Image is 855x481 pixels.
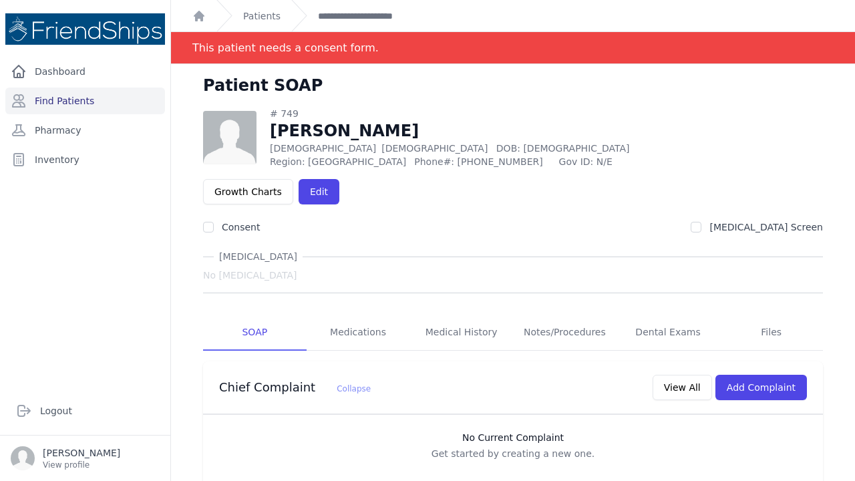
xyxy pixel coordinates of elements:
span: [MEDICAL_DATA] [214,250,303,263]
a: Medical History [409,315,513,351]
label: Consent [222,222,260,232]
a: Dental Exams [617,315,720,351]
h1: Patient SOAP [203,75,323,96]
a: Medications [307,315,410,351]
a: Edit [299,179,339,204]
a: Find Patients [5,88,165,114]
h3: No Current Complaint [216,431,810,444]
a: [PERSON_NAME] View profile [11,446,160,470]
a: Pharmacy [5,117,165,144]
span: DOB: [DEMOGRAPHIC_DATA] [496,143,630,154]
img: person-242608b1a05df3501eefc295dc1bc67a.jpg [203,111,256,164]
a: Inventory [5,146,165,173]
span: Phone#: [PHONE_NUMBER] [414,155,550,168]
p: [PERSON_NAME] [43,446,120,460]
div: This patient needs a consent form. [192,32,379,63]
p: [DEMOGRAPHIC_DATA] [270,142,703,155]
a: Dashboard [5,58,165,85]
button: Add Complaint [715,375,807,400]
img: Medical Missions EMR [5,13,165,45]
span: Region: [GEOGRAPHIC_DATA] [270,155,406,168]
a: Logout [11,397,160,424]
p: Get started by creating a new one. [216,447,810,460]
div: Notification [171,32,855,64]
a: Patients [243,9,281,23]
a: Notes/Procedures [513,315,617,351]
a: SOAP [203,315,307,351]
div: # 749 [270,107,703,120]
h3: Chief Complaint [219,379,371,395]
span: Gov ID: N/E [559,155,703,168]
span: Collapse [337,384,371,393]
label: [MEDICAL_DATA] Screen [709,222,823,232]
button: View All [653,375,712,400]
nav: Tabs [203,315,823,351]
h1: [PERSON_NAME] [270,120,703,142]
a: Files [719,315,823,351]
span: No [MEDICAL_DATA] [203,269,297,282]
a: Growth Charts [203,179,293,204]
span: [DEMOGRAPHIC_DATA] [381,143,488,154]
p: View profile [43,460,120,470]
